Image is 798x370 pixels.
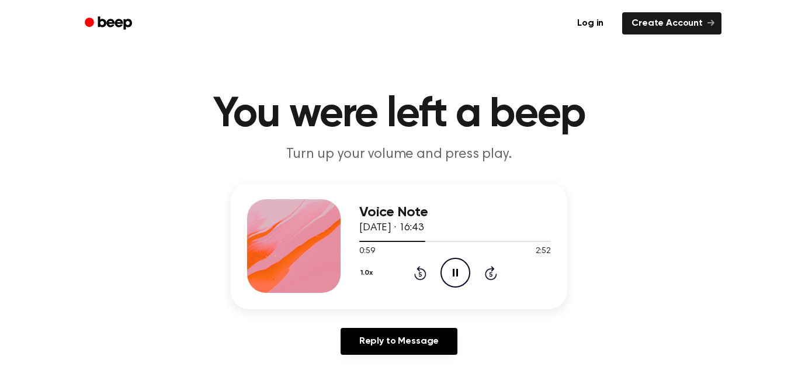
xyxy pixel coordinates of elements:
h1: You were left a beep [100,94,698,136]
a: Reply to Message [341,328,457,355]
span: 0:59 [359,245,374,258]
a: Log in [565,10,615,37]
span: [DATE] · 16:43 [359,223,424,233]
a: Create Account [622,12,721,34]
button: 1.0x [359,263,377,283]
span: 2:52 [536,245,551,258]
h3: Voice Note [359,205,551,220]
a: Beep [77,12,143,35]
p: Turn up your volume and press play. [175,145,623,164]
